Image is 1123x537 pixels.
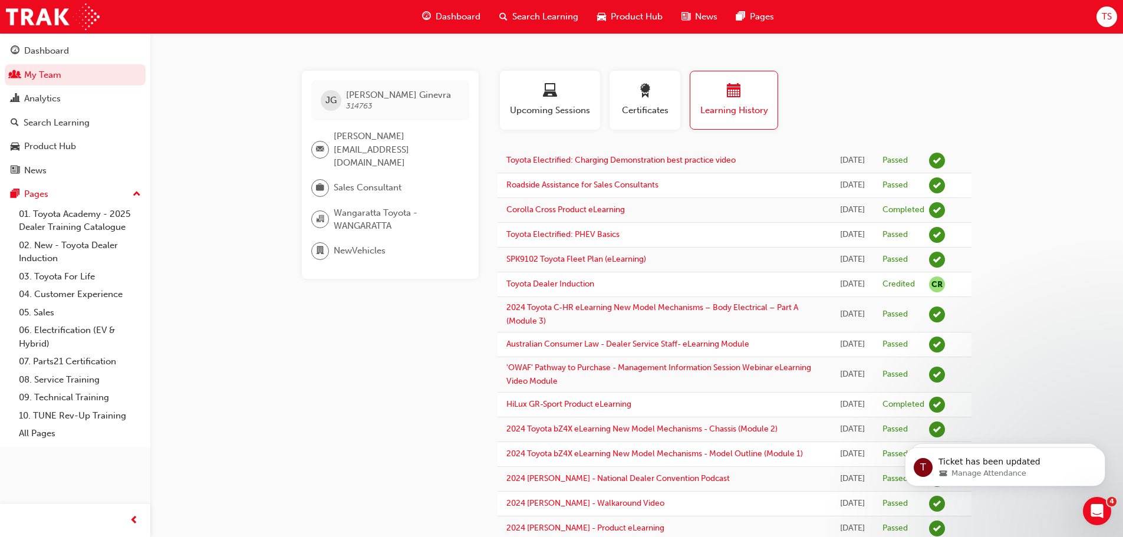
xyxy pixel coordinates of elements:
[413,5,490,29] a: guage-iconDashboard
[506,229,620,239] a: Toyota Electrified: PHEV Basics
[882,424,908,435] div: Passed
[11,166,19,176] span: news-icon
[506,399,631,409] a: HiLux GR-Sport Product eLearning
[1096,6,1117,27] button: TS
[490,5,588,29] a: search-iconSearch Learning
[882,449,908,460] div: Passed
[882,180,908,191] div: Passed
[699,104,769,117] span: Learning History
[840,179,865,192] div: Thu Aug 07 2025 14:30:44 GMT+1000 (Australian Eastern Standard Time)
[882,473,908,485] div: Passed
[422,9,431,24] span: guage-icon
[5,160,146,182] a: News
[543,84,557,100] span: laptop-icon
[506,205,625,215] a: Corolla Cross Product eLearning
[588,5,672,29] a: car-iconProduct Hub
[727,5,783,29] a: pages-iconPages
[929,227,945,243] span: learningRecordVerb_PASS-icon
[929,276,945,292] span: null-icon
[316,212,324,227] span: organisation-icon
[506,449,803,459] a: 2024 Toyota bZ4X eLearning New Model Mechanisms - Model Outline (Module 1)
[334,181,401,195] span: Sales Consultant
[24,187,48,201] div: Pages
[840,522,865,535] div: Fri Feb 21 2025 17:21:27 GMT+1100 (Australian Eastern Daylight Time)
[929,153,945,169] span: learningRecordVerb_PASS-icon
[882,155,908,166] div: Passed
[506,254,646,264] a: SPK9102 Toyota Fleet Plan (eLearning)
[11,141,19,152] span: car-icon
[14,407,146,425] a: 10. TUNE Rev-Up Training
[840,253,865,266] div: Fri Jun 06 2025 10:56:23 GMT+1000 (Australian Eastern Standard Time)
[5,136,146,157] a: Product Hub
[840,398,865,411] div: Wed Feb 26 2025 12:03:10 GMT+1100 (Australian Eastern Daylight Time)
[24,116,90,130] div: Search Learning
[638,84,652,100] span: award-icon
[929,421,945,437] span: learningRecordVerb_PASS-icon
[14,268,146,286] a: 03. Toyota For Life
[130,513,139,528] span: prev-icon
[11,94,19,104] span: chart-icon
[325,94,337,107] span: JG
[610,71,680,130] button: Certificates
[690,71,778,130] button: Learning History
[316,243,324,259] span: department-icon
[840,154,865,167] div: Thu Aug 07 2025 14:38:08 GMT+1000 (Australian Eastern Standard Time)
[5,183,146,205] button: Pages
[316,142,324,157] span: email-icon
[929,307,945,322] span: learningRecordVerb_PASS-icon
[24,92,61,106] div: Analytics
[929,252,945,268] span: learningRecordVerb_PASS-icon
[882,399,924,410] div: Completed
[506,339,749,349] a: Australian Consumer Law - Dealer Service Staff- eLearning Module
[14,285,146,304] a: 04. Customer Experience
[727,84,741,100] span: calendar-icon
[14,388,146,407] a: 09. Technical Training
[5,64,146,86] a: My Team
[506,363,811,386] a: 'OWAF' Pathway to Purchase - Management Information Session Webinar eLearning Video Module
[840,203,865,217] div: Fri Jun 13 2025 08:23:21 GMT+1000 (Australian Eastern Standard Time)
[929,177,945,193] span: learningRecordVerb_PASS-icon
[24,164,47,177] div: News
[14,424,146,443] a: All Pages
[681,9,690,24] span: news-icon
[840,368,865,381] div: Wed Feb 26 2025 12:10:01 GMT+1100 (Australian Eastern Daylight Time)
[695,10,717,24] span: News
[736,9,745,24] span: pages-icon
[14,304,146,322] a: 05. Sales
[14,205,146,236] a: 01. Toyota Academy - 2025 Dealer Training Catalogue
[840,472,865,486] div: Wed Feb 26 2025 11:16:45 GMT+1100 (Australian Eastern Daylight Time)
[506,279,594,289] a: Toyota Dealer Induction
[1083,497,1111,525] iframe: Intercom live chat
[882,523,908,534] div: Passed
[6,4,100,30] img: Trak
[750,10,774,24] span: Pages
[618,104,671,117] span: Certificates
[334,244,386,258] span: NewVehicles
[929,367,945,383] span: learningRecordVerb_PASS-icon
[506,523,664,533] a: 2024 [PERSON_NAME] - Product eLearning
[672,5,727,29] a: news-iconNews
[14,352,146,371] a: 07. Parts21 Certification
[5,38,146,183] button: DashboardMy TeamAnalyticsSearch LearningProduct HubNews
[840,278,865,291] div: Tue Mar 25 2025 23:00:00 GMT+1100 (Australian Eastern Daylight Time)
[506,180,658,190] a: Roadside Assistance for Sales Consultants
[11,189,19,200] span: pages-icon
[512,10,578,24] span: Search Learning
[882,369,908,380] div: Passed
[506,302,798,326] a: 2024 Toyota C-HR eLearning New Model Mechanisms – Body Electrical – Part A (Module 3)
[840,423,865,436] div: Wed Feb 26 2025 11:51:43 GMT+1100 (Australian Eastern Daylight Time)
[506,424,778,434] a: 2024 Toyota bZ4X eLearning New Model Mechanisms - Chassis (Module 2)
[840,308,865,321] div: Wed Feb 26 2025 12:40:30 GMT+1100 (Australian Eastern Daylight Time)
[882,339,908,350] div: Passed
[597,9,606,24] span: car-icon
[346,101,373,111] span: 314763
[133,187,141,202] span: up-icon
[24,44,69,58] div: Dashboard
[840,497,865,510] div: Wed Feb 26 2025 11:15:23 GMT+1100 (Australian Eastern Daylight Time)
[5,112,146,134] a: Search Learning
